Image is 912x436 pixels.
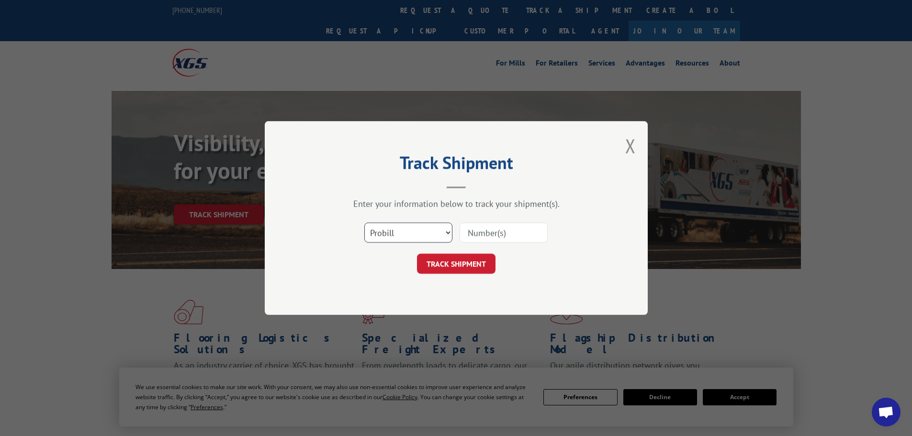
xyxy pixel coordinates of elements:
[460,223,548,243] input: Number(s)
[417,254,495,274] button: TRACK SHIPMENT
[625,133,636,158] button: Close modal
[872,398,901,426] div: Open chat
[313,156,600,174] h2: Track Shipment
[313,198,600,209] div: Enter your information below to track your shipment(s).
